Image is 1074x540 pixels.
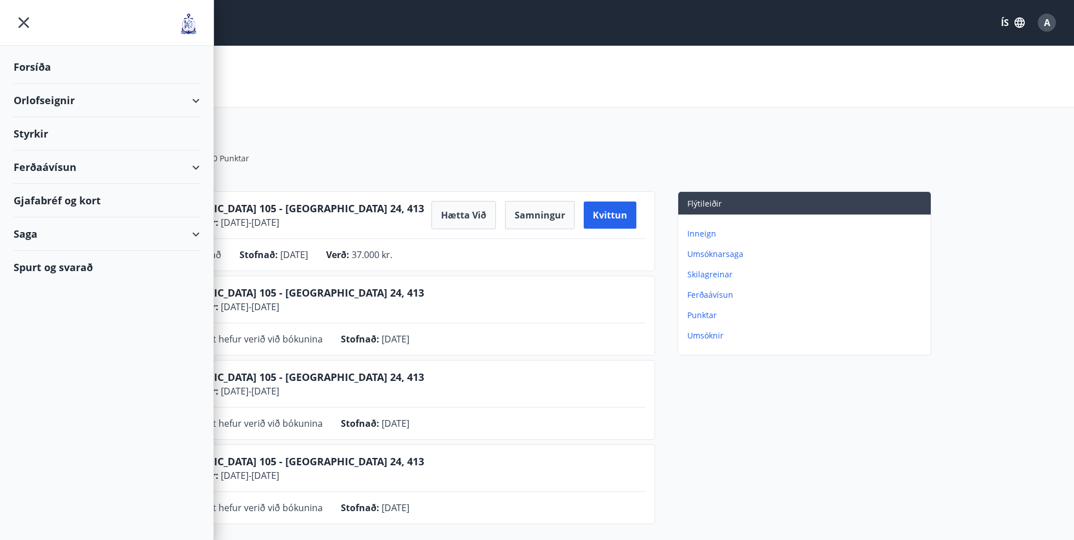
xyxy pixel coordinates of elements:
span: [DATE] [382,417,409,430]
span: Stofnað : [239,248,278,261]
div: Orlofseignir [14,84,200,117]
div: Styrkir [14,117,200,151]
span: [GEOGRAPHIC_DATA] 105 - [GEOGRAPHIC_DATA] 24, 413 [155,370,424,384]
div: Forsíða [14,50,200,84]
div: Saga [14,217,200,251]
span: [GEOGRAPHIC_DATA] 105 - [GEOGRAPHIC_DATA] 24, 413 [155,202,424,215]
p: Umsóknarsaga [687,248,926,260]
span: Stofnað : [341,417,379,430]
span: Flýtileiðir [687,198,722,209]
span: 0 Punktar [213,153,249,164]
span: [DATE] - [DATE] [219,385,279,397]
img: union_logo [177,12,200,35]
span: A [1044,16,1050,29]
button: Samningur [505,201,575,229]
span: [DATE] - [DATE] [219,216,279,229]
p: Skilagreinar [687,269,926,280]
span: [DATE] [382,333,409,345]
span: Stofnað : [341,502,379,514]
span: Hætt hefur verið við bókunina [195,502,323,514]
button: ÍS [995,12,1031,33]
span: [GEOGRAPHIC_DATA] 105 - [GEOGRAPHIC_DATA] 24, 413 [155,455,424,468]
span: [DATE] [280,248,308,261]
p: Ferðaávísun [687,289,926,301]
span: Hætt hefur verið við bókunina [195,417,323,430]
span: [GEOGRAPHIC_DATA] 105 - [GEOGRAPHIC_DATA] 24, 413 [155,286,424,299]
p: Inneign [687,228,926,239]
div: Gjafabréf og kort [14,184,200,217]
span: Stofnað : [341,333,379,345]
span: [DATE] [382,502,409,514]
button: menu [14,12,34,33]
button: Hætta við [431,201,496,229]
span: [DATE] - [DATE] [219,469,279,482]
button: Kvittun [584,202,636,229]
p: Umsóknir [687,330,926,341]
span: [DATE] - [DATE] [219,301,279,313]
div: Ferðaávísun [14,151,200,184]
p: Punktar [687,310,926,321]
span: Verð : [326,248,349,261]
div: Spurt og svarað [14,251,200,284]
button: A [1033,9,1060,36]
span: 37.000 kr. [352,248,392,261]
span: Hætt hefur verið við bókunina [195,333,323,345]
